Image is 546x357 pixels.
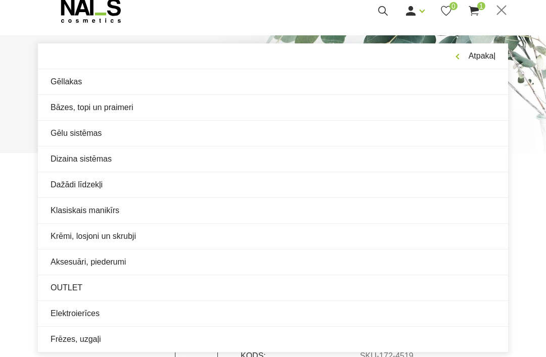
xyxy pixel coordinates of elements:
a: Frēzes, uzgaļi [38,327,508,352]
a: Gēllakas [38,69,508,94]
a: Gēlu sistēmas [38,121,508,146]
a: Elektroierīces [38,301,508,326]
a: Klasiskais manikīrs [38,198,508,223]
span: 1 [477,2,485,10]
a: 1 [468,5,480,17]
span: 0 [449,2,458,10]
a: Atpakaļ [38,43,508,69]
a: 0 [440,5,452,17]
a: Dažādi līdzekļi [38,172,508,197]
a: Dizaina sistēmas [38,146,508,172]
a: Bāzes, topi un praimeri [38,95,508,120]
a: Aksesuāri, piederumi [38,249,508,275]
a: OUTLET [38,275,508,300]
a: Krēmi, losjoni un skrubji [38,224,508,249]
